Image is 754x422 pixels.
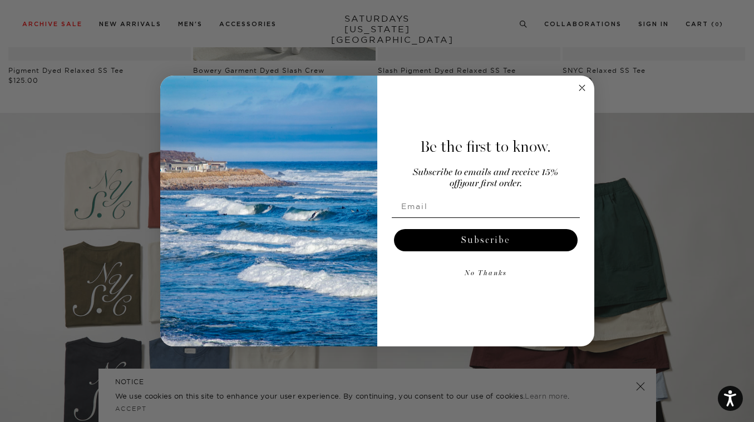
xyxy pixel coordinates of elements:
[160,76,377,347] img: 125c788d-000d-4f3e-b05a-1b92b2a23ec9.jpeg
[392,195,580,217] input: Email
[450,179,460,188] span: off
[413,168,558,177] span: Subscribe to emails and receive 15%
[420,137,551,156] span: Be the first to know.
[575,81,589,95] button: Close dialog
[460,179,522,188] span: your first order.
[392,217,580,218] img: underline
[392,262,580,285] button: No Thanks
[394,229,578,251] button: Subscribe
